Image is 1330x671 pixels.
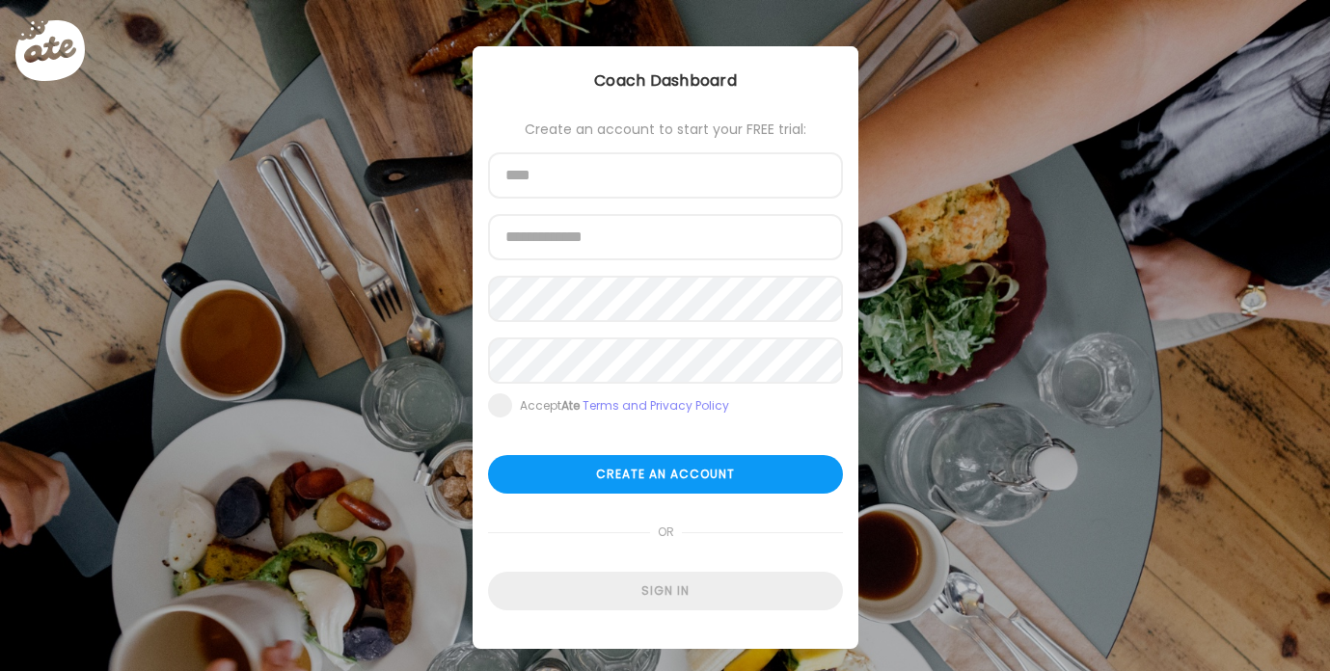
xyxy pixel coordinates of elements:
[520,398,729,414] div: Accept
[583,397,729,414] a: Terms and Privacy Policy
[649,513,681,551] span: or
[488,455,843,494] div: Create an account
[488,572,843,610] div: Sign in
[488,121,843,137] div: Create an account to start your FREE trial:
[473,69,858,93] div: Coach Dashboard
[561,397,580,414] b: Ate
